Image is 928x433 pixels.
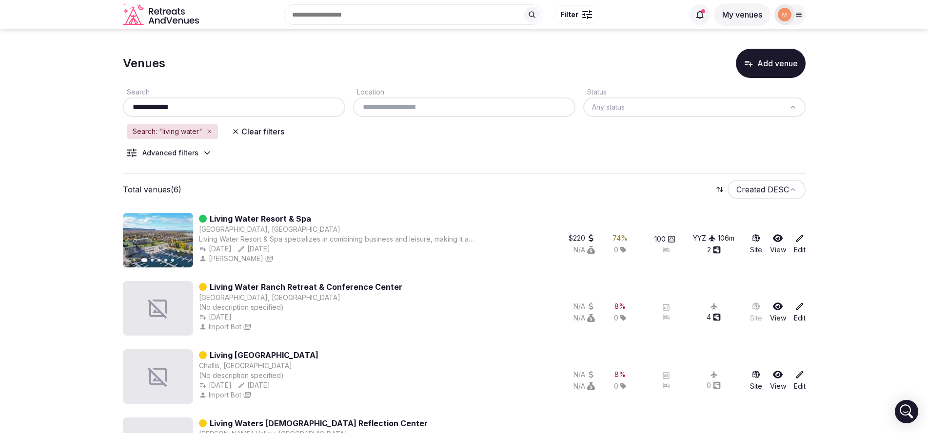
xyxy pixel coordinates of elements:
img: Featured image for Living Water Resort & Spa [123,213,193,267]
label: Location [353,88,384,96]
button: 74% [612,233,628,243]
button: [GEOGRAPHIC_DATA], [GEOGRAPHIC_DATA] [199,293,340,302]
span: [PERSON_NAME] [209,254,263,264]
button: N/A [573,245,595,255]
a: My venues [714,10,770,19]
div: 8 % [614,301,626,311]
button: Add venue [736,49,806,78]
button: Go to slide 3 [158,259,160,262]
div: (No description specified) [199,371,318,380]
h1: Venues [123,55,165,72]
a: Site [750,370,762,391]
button: Import Bot [199,390,241,400]
a: Site [750,233,762,255]
button: Filter [554,5,598,24]
button: $220 [569,233,595,243]
button: [DATE] [237,380,270,390]
button: Go to slide 2 [151,259,154,262]
button: 8% [614,301,626,311]
div: Open Intercom Messenger [895,400,918,423]
a: Site [750,301,762,323]
button: N/A [573,370,595,379]
button: Go to slide 5 [171,259,174,262]
a: Living Water Resort & Spa [210,213,311,225]
button: Go to slide 1 [141,258,147,262]
label: Search [123,88,150,96]
span: Import Bot [209,390,241,400]
a: Edit [794,301,806,323]
button: My venues [714,3,770,26]
a: Edit [794,233,806,255]
span: 100 [654,234,666,244]
p: Total venues (6) [123,184,181,195]
button: 2 [707,245,721,255]
a: Edit [794,370,806,391]
button: N/A [573,313,595,323]
div: Advanced filters [142,148,198,158]
button: [GEOGRAPHIC_DATA], [GEOGRAPHIC_DATA] [199,225,340,234]
span: Search: "living water" [133,127,202,136]
a: View [770,370,786,391]
a: Living Waters [DEMOGRAPHIC_DATA] Reflection Center [210,417,428,429]
button: 106m [718,233,734,243]
a: Visit the homepage [123,4,201,26]
span: 0 [614,245,618,255]
img: marina [778,8,791,21]
span: 0 [614,313,618,323]
button: [DATE] [237,244,270,254]
button: 8% [614,370,626,379]
button: Clear filters [226,123,290,140]
button: Import Bot [199,322,241,332]
a: Living Water Ranch Retreat & Conference Center [210,281,402,293]
button: N/A [573,381,595,391]
div: (No description specified) [199,302,402,312]
a: View [770,301,786,323]
div: 106 m [718,233,734,243]
span: Import Bot [209,322,241,332]
button: N/A [573,301,595,311]
span: 0 [614,381,618,391]
button: 100 [654,234,675,244]
button: [DATE] [199,312,232,322]
button: 0 [707,380,721,390]
button: YYZ [693,233,716,243]
button: [PERSON_NAME] [199,254,263,264]
a: View [770,233,786,255]
div: 8 % [614,370,626,379]
button: Challis, [GEOGRAPHIC_DATA] [199,361,292,371]
button: [DATE] [199,380,232,390]
div: Living Water Resort & Spa specializes in combining business and leisure, making it a fantastic op... [199,234,484,244]
button: 4 [707,312,721,322]
a: Living [GEOGRAPHIC_DATA] [210,349,318,361]
svg: Retreats and Venues company logo [123,4,201,26]
label: Status [583,88,607,96]
button: [DATE] [199,244,232,254]
button: Go to slide 4 [164,259,167,262]
div: 74 % [612,233,628,243]
span: Filter [560,10,578,19]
